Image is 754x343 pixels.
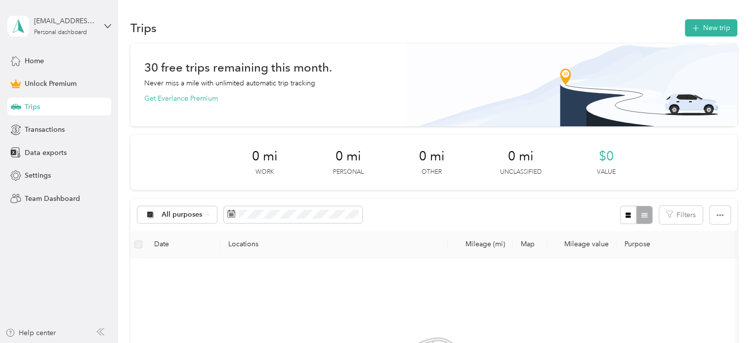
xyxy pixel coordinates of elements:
[144,62,332,73] h1: 30 free trips remaining this month.
[25,148,67,158] span: Data exports
[5,328,56,338] button: Help center
[699,288,754,343] iframe: Everlance-gr Chat Button Frame
[508,149,534,164] span: 0 mi
[335,149,361,164] span: 0 mi
[34,16,96,26] div: [EMAIL_ADDRESS][DOMAIN_NAME]
[500,168,542,177] p: Unclassified
[547,231,617,258] th: Mileage value
[421,168,442,177] p: Other
[252,149,278,164] span: 0 mi
[448,231,513,258] th: Mileage (mi)
[419,149,445,164] span: 0 mi
[34,30,87,36] div: Personal dashboard
[685,19,737,37] button: New trip
[513,231,547,258] th: Map
[599,149,614,164] span: $0
[25,102,40,112] span: Trips
[255,168,274,177] p: Work
[25,78,77,89] span: Unlock Premium
[146,231,220,258] th: Date
[25,170,51,181] span: Settings
[144,78,315,88] p: Never miss a mile with unlimited automatic trip tracking
[130,23,157,33] h1: Trips
[25,193,80,204] span: Team Dashboard
[407,43,737,126] img: Banner
[25,124,65,135] span: Transactions
[25,56,44,66] span: Home
[597,168,616,177] p: Value
[162,211,203,218] span: All purposes
[333,168,364,177] p: Personal
[220,231,448,258] th: Locations
[659,206,703,224] button: Filters
[144,93,218,104] button: Get Everlance Premium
